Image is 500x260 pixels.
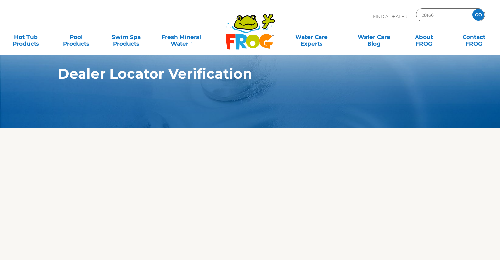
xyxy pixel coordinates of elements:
[421,10,465,20] input: Zip Code Form
[7,31,45,44] a: Hot TubProducts
[455,31,493,44] a: ContactFROG
[373,8,407,25] p: Find A Dealer
[107,31,146,44] a: Swim SpaProducts
[188,40,191,45] sup: ∞
[354,31,393,44] a: Water CareBlog
[58,66,412,82] h1: Dealer Locator Verification
[57,31,95,44] a: PoolProducts
[472,9,484,21] input: GO
[404,31,443,44] a: AboutFROG
[157,31,205,44] a: Fresh MineralWater∞
[280,31,343,44] a: Water CareExperts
